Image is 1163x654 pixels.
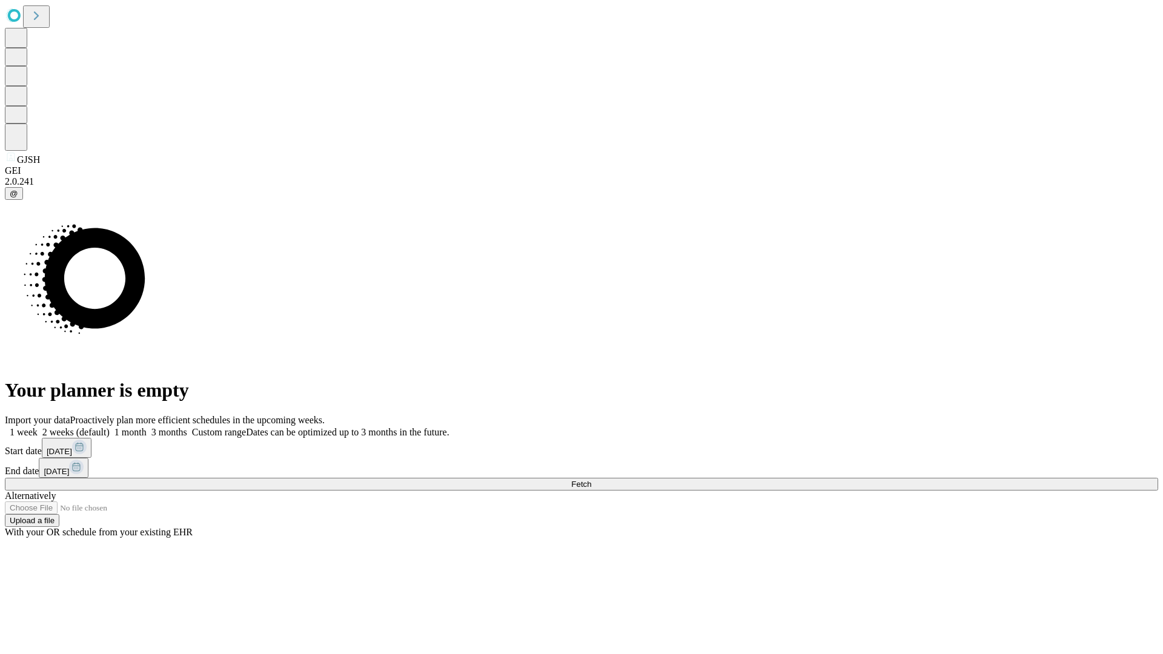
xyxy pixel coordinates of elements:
span: Dates can be optimized up to 3 months in the future. [246,427,449,437]
span: Custom range [192,427,246,437]
span: Alternatively [5,490,56,501]
span: 1 week [10,427,38,437]
span: With your OR schedule from your existing EHR [5,527,193,537]
button: @ [5,187,23,200]
button: Fetch [5,478,1158,490]
button: [DATE] [42,438,91,458]
span: [DATE] [44,467,69,476]
button: Upload a file [5,514,59,527]
div: Start date [5,438,1158,458]
span: Import your data [5,415,70,425]
span: 2 weeks (default) [42,427,110,437]
div: 2.0.241 [5,176,1158,187]
button: [DATE] [39,458,88,478]
div: End date [5,458,1158,478]
div: GEI [5,165,1158,176]
span: 3 months [151,427,187,437]
span: @ [10,189,18,198]
h1: Your planner is empty [5,379,1158,401]
span: Fetch [571,480,591,489]
span: [DATE] [47,447,72,456]
span: Proactively plan more efficient schedules in the upcoming weeks. [70,415,325,425]
span: 1 month [114,427,147,437]
span: GJSH [17,154,40,165]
